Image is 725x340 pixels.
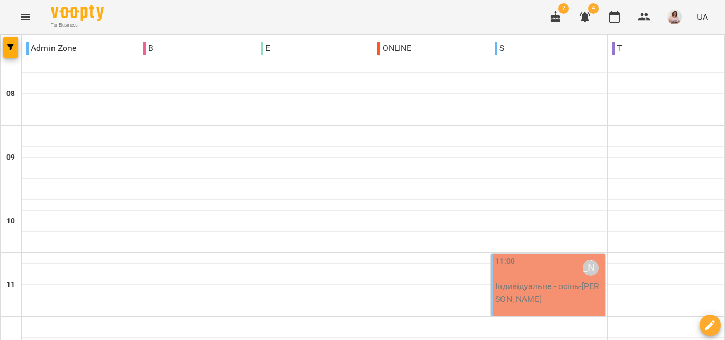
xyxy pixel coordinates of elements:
button: Menu [13,4,38,30]
p: ONLINE [377,42,411,55]
p: T [612,42,622,55]
h6: 09 [6,152,15,163]
span: For Business [51,22,104,29]
span: UA [697,11,708,22]
img: Voopty Logo [51,5,104,21]
button: UA [693,7,712,27]
div: Анастасія Сидорук [583,260,599,276]
h6: 11 [6,279,15,291]
h6: 10 [6,215,15,227]
p: Індивідуальне - осінь - [PERSON_NAME] [495,280,603,305]
p: Admin Zone [26,42,77,55]
p: S [495,42,504,55]
h6: 08 [6,88,15,100]
p: E [261,42,270,55]
label: 11:00 [495,256,515,267]
span: 2 [558,3,569,14]
img: a9a10fb365cae81af74a091d218884a8.jpeg [667,10,682,24]
span: 4 [588,3,599,14]
p: B [143,42,153,55]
